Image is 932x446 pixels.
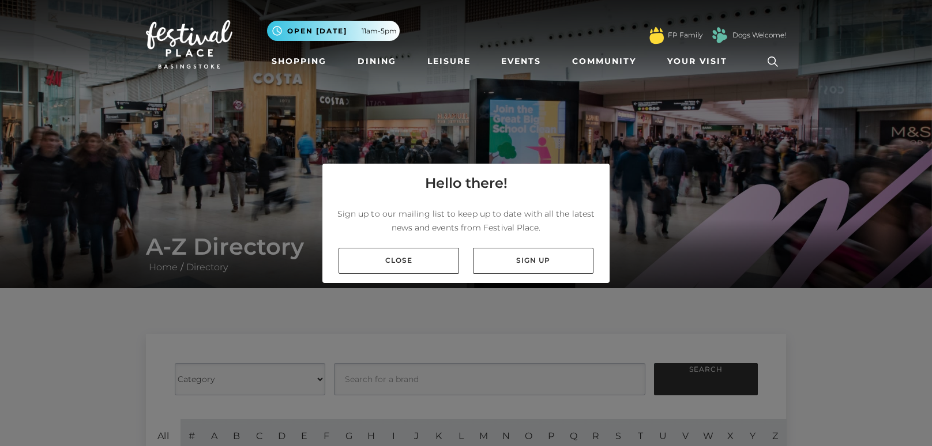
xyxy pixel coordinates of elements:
[732,30,786,40] a: Dogs Welcome!
[497,51,546,72] a: Events
[353,51,401,72] a: Dining
[146,20,232,69] img: Festival Place Logo
[287,26,347,36] span: Open [DATE]
[668,30,702,40] a: FP Family
[568,51,641,72] a: Community
[332,207,600,235] p: Sign up to our mailing list to keep up to date with all the latest news and events from Festival ...
[663,51,738,72] a: Your Visit
[667,55,727,67] span: Your Visit
[423,51,475,72] a: Leisure
[267,51,331,72] a: Shopping
[362,26,397,36] span: 11am-5pm
[473,248,593,274] a: Sign up
[267,21,400,41] button: Open [DATE] 11am-5pm
[339,248,459,274] a: Close
[425,173,508,194] h4: Hello there!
